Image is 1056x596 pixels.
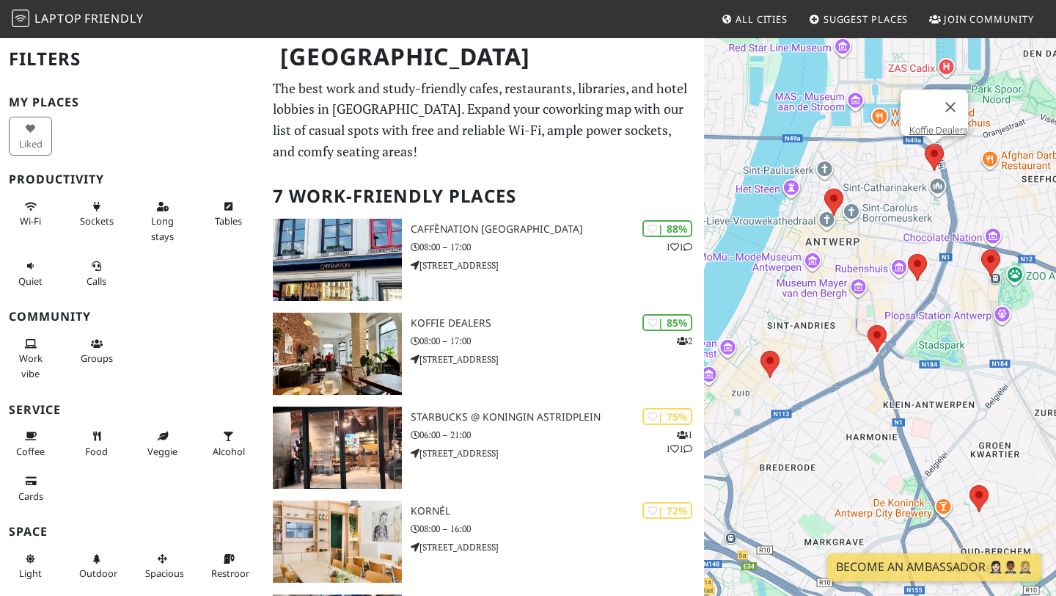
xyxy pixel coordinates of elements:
button: Tables [207,195,250,233]
button: Calls [75,254,118,293]
p: The best work and study-friendly cafes, restaurants, libraries, and hotel lobbies in [GEOGRAPHIC_... [273,78,695,162]
span: Restroom [211,567,254,580]
span: Laptop [34,10,82,26]
h1: [GEOGRAPHIC_DATA] [268,37,701,77]
span: Outdoor area [79,567,117,580]
span: Spacious [145,567,184,580]
a: Join Community [923,6,1040,32]
p: 2 [677,334,692,348]
button: Cards [9,469,52,508]
span: Veggie [147,445,177,458]
button: Close [933,90,968,125]
span: Food [85,445,108,458]
a: Suggest Places [803,6,914,32]
span: Power sockets [80,214,114,228]
a: Caffènation Antwerp City Center | 88% 11 Caffènation [GEOGRAPHIC_DATA] 08:00 – 17:00 [STREET_ADDR... [264,219,704,301]
button: Work vibe [9,332,52,385]
h3: Service [9,403,255,417]
button: Sockets [75,195,118,233]
button: Groups [75,332,118,371]
h3: Kornél [411,505,704,517]
p: 1 1 [666,240,692,254]
h3: Starbucks @ Koningin Astridplein [411,411,704,424]
span: People working [19,352,43,379]
a: Kornél | 72% Kornél 08:00 – 16:00 [STREET_ADDRESS] [264,501,704,583]
a: Starbucks @ Koningin Astridplein | 75% 111 Starbucks @ Koningin Astridplein 06:00 – 21:00 [STREET... [264,407,704,489]
p: [STREET_ADDRESS] [411,258,704,272]
span: Credit cards [18,490,43,503]
span: Natural light [19,567,42,580]
img: Kornél [273,501,402,583]
span: Work-friendly tables [215,214,242,228]
p: 08:00 – 16:00 [411,522,704,536]
span: Group tables [81,352,113,365]
span: Stable Wi-Fi [20,214,41,228]
p: [STREET_ADDRESS] [411,540,704,554]
span: Coffee [16,445,45,458]
h3: My Places [9,95,255,109]
a: LaptopFriendly LaptopFriendly [12,7,144,32]
p: 06:00 – 21:00 [411,428,704,442]
h3: Space [9,525,255,539]
a: Koffie Dealers | 85% 2 Koffie Dealers 08:00 – 17:00 [STREET_ADDRESS] [264,313,704,395]
button: Quiet [9,254,52,293]
h3: Koffie Dealers [411,317,704,330]
div: | 85% [642,314,692,331]
p: 08:00 – 17:00 [411,240,704,254]
button: Alcohol [207,424,250,463]
span: Quiet [18,275,43,288]
button: Light [9,547,52,586]
button: Spacious [141,547,184,586]
a: Become an Ambassador 🤵🏻‍♀️🤵🏾‍♂️🤵🏼‍♀️ [827,553,1041,581]
h2: 7 Work-Friendly Places [273,174,695,219]
span: All Cities [736,12,788,26]
a: All Cities [715,6,793,32]
h3: Productivity [9,172,255,186]
h3: Community [9,310,255,324]
p: 08:00 – 17:00 [411,334,704,348]
h2: Filters [9,37,255,81]
span: Long stays [151,214,174,242]
h3: Caffènation [GEOGRAPHIC_DATA] [411,223,704,236]
button: Outdoor [75,547,118,586]
button: Long stays [141,195,184,248]
button: Coffee [9,424,52,463]
img: Starbucks @ Koningin Astridplein [273,407,402,489]
button: Veggie [141,424,184,463]
button: Food [75,424,118,463]
img: LaptopFriendly [12,10,29,27]
p: [STREET_ADDRESS] [411,446,704,460]
img: Caffènation Antwerp City Center [273,219,402,301]
span: Video/audio calls [87,275,106,288]
p: [STREET_ADDRESS] [411,352,704,366]
div: | 72% [642,502,692,519]
span: Join Community [944,12,1034,26]
span: Friendly [84,10,143,26]
div: | 88% [642,220,692,237]
img: Koffie Dealers [273,313,402,395]
span: Suggest Places [824,12,909,26]
button: Restroom [207,547,250,586]
button: Wi-Fi [9,195,52,233]
div: | 75% [642,408,692,425]
a: Koffie Dealers [909,125,968,136]
p: 1 1 1 [666,428,692,456]
span: Alcohol [213,445,245,458]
